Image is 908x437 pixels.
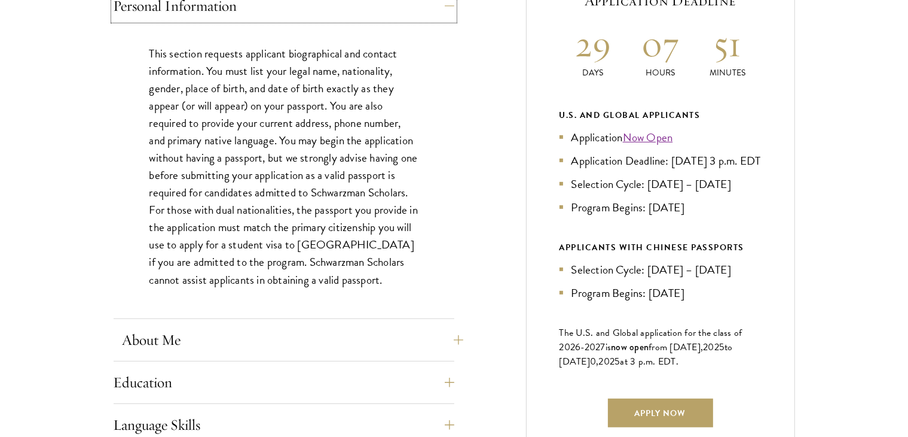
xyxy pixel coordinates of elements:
h2: 07 [626,22,694,66]
p: This section requests applicant biographical and contact information. You must list your legal na... [149,45,418,289]
a: Apply Now [608,399,713,427]
span: 6 [575,340,580,354]
span: 202 [703,340,719,354]
span: 202 [599,354,615,369]
a: Now Open [623,129,673,146]
li: Program Begins: [DATE] [560,284,762,302]
button: About Me [123,326,463,354]
h2: 51 [694,22,762,66]
div: U.S. and Global Applicants [560,108,762,123]
span: from [DATE], [649,340,703,354]
h2: 29 [560,22,627,66]
p: Days [560,66,627,79]
span: The U.S. and Global application for the class of 202 [560,326,742,354]
span: is [606,340,612,354]
li: Selection Cycle: [DATE] – [DATE] [560,175,762,193]
span: at 3 p.m. EDT. [620,354,679,369]
span: , [596,354,598,369]
span: 0 [590,354,596,369]
li: Program Begins: [DATE] [560,199,762,216]
span: to [DATE] [560,340,733,369]
li: Application [560,129,762,146]
span: 5 [614,354,620,369]
p: Hours [626,66,694,79]
li: Application Deadline: [DATE] 3 p.m. EDT [560,152,762,169]
span: 7 [601,340,606,354]
div: APPLICANTS WITH CHINESE PASSPORTS [560,240,762,255]
span: -202 [581,340,601,354]
button: Education [114,368,454,397]
p: Minutes [694,66,762,79]
span: 5 [719,340,724,354]
li: Selection Cycle: [DATE] – [DATE] [560,261,762,278]
span: now open [611,340,649,354]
